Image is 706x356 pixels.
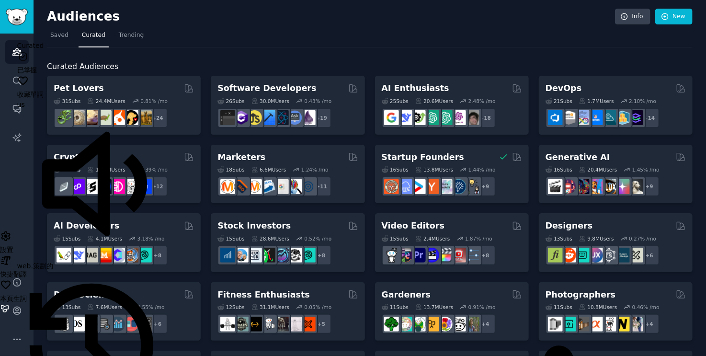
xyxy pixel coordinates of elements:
img: indiehackers [438,179,453,194]
img: AskComputerScience [287,110,302,125]
div: 13.8M Users [415,166,453,173]
h2: Video Editors [382,220,445,232]
div: 26 Sub s [217,98,244,104]
img: content_marketing [220,179,235,194]
h2: Generative AI [546,151,610,163]
h2: AI Enthusiasts [382,82,449,94]
div: + 9 [639,176,660,196]
img: EntrepreneurRideAlong [384,179,399,194]
div: + 9 [476,176,496,196]
img: platformengineering [602,110,616,125]
h2: Audiences [47,9,615,24]
img: OpenAIDev [451,110,466,125]
img: starryai [615,179,630,194]
div: 1.44 % /mo [468,166,496,173]
div: 6.6M Users [251,166,286,173]
a: Saved [47,28,72,47]
div: 1.7M Users [579,98,614,104]
img: growmybusiness [465,179,479,194]
img: AskMarketing [247,179,262,194]
img: ArtificalIntelligence [465,110,479,125]
img: chatgpt_prompts_ [438,110,453,125]
img: startup [411,179,426,194]
img: sdforall [588,179,603,194]
div: 0.43 % /mo [304,98,331,104]
img: chatgpt_promptDesign [424,110,439,125]
img: DeepSeek [398,110,412,125]
img: aws_cdk [615,110,630,125]
img: ycombinator [424,179,439,194]
img: PlatformEngineers [628,110,643,125]
div: + 11 [311,176,331,196]
a: Curated [79,28,109,47]
a: Trending [115,28,147,47]
span: Saved [50,31,68,40]
div: 25 Sub s [382,98,409,104]
img: aivideo [548,179,563,194]
span: Curated [82,31,105,40]
div: 16 Sub s [382,166,409,173]
img: csharp [234,110,249,125]
div: 2.10 % /mo [629,98,656,104]
h2: DevOps [546,82,582,94]
img: Emailmarketing [261,179,275,194]
a: Info [615,9,650,25]
img: reactnative [274,110,289,125]
img: elixir [301,110,316,125]
img: GummySearch logo [6,9,28,25]
div: + 19 [311,108,331,128]
a: New [655,9,693,25]
img: SaaS [398,179,412,194]
img: FluxAI [602,179,616,194]
img: DevOpsLinks [588,110,603,125]
div: 30.0M Users [251,98,289,104]
div: 18 Sub s [217,166,244,173]
img: DreamBooth [628,179,643,194]
img: software [220,110,235,125]
div: 21 Sub s [546,98,572,104]
img: googleads [274,179,289,194]
img: Docker_DevOps [575,110,590,125]
h2: Designers [546,220,593,232]
img: Entrepreneurship [451,179,466,194]
h2: Startup Founders [382,151,464,163]
h2: Software Developers [217,82,316,94]
div: 2.48 % /mo [468,98,496,104]
div: 20.6M Users [415,98,453,104]
img: AItoolsCatalog [411,110,426,125]
div: 1.45 % /mo [632,166,660,173]
div: 16 Sub s [546,166,572,173]
h2: Stock Investors [217,220,291,232]
img: OnlineMarketing [301,179,316,194]
span: Trending [119,31,144,40]
div: + 14 [639,108,660,128]
h2: Marketers [217,151,265,163]
img: GoogleGeminiAI [384,110,399,125]
img: azuredevops [548,110,563,125]
img: AWS_Certified_Experts [561,110,576,125]
div: 1.24 % /mo [301,166,329,173]
div: + 18 [476,108,496,128]
img: dalle2 [561,179,576,194]
img: MarketingResearch [287,179,302,194]
img: bigseo [234,179,249,194]
img: iOSProgramming [261,110,275,125]
img: deepdream [575,179,590,194]
img: learnjavascript [247,110,262,125]
div: 20.4M Users [579,166,617,173]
